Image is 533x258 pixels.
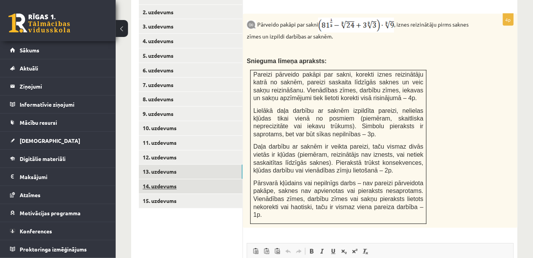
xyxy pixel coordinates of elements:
a: Убрать форматирование [360,246,371,256]
a: Вставить (Ctrl+V) [250,246,261,256]
span: Sākums [20,47,39,54]
a: 8. uzdevums [139,92,243,106]
a: Отменить (Ctrl+Z) [283,246,293,256]
img: Balts.png [251,1,253,4]
a: Ziņojumi [10,77,106,95]
a: 12. uzdevums [139,151,243,165]
a: 9. uzdevums [139,107,243,121]
a: Подстрочный индекс [339,246,349,256]
a: Informatīvie ziņojumi [10,95,106,113]
a: 4. uzdevums [139,34,243,48]
a: Полужирный (Ctrl+B) [306,246,317,256]
a: Aktuāli [10,59,106,77]
span: Proktoringa izmēģinājums [20,246,87,253]
span: Motivācijas programma [20,209,81,216]
a: 15. uzdevums [139,194,243,208]
a: Подчеркнутый (Ctrl+U) [328,246,339,256]
legend: Informatīvie ziņojumi [20,95,106,113]
a: 2. uzdevums [139,5,243,19]
span: Konferences [20,228,52,235]
legend: Ziņojumi [20,77,106,95]
span: Pareizi pārveido pakāpi par sakni, korekti iznes reizinātāju katrā no saknēm, pareizi saskaita lī... [253,71,423,102]
span: Daļa darbību ar saknēm ir veikta pareizi, taču vismaz divās vietās ir kļūdas (piemēram, reizinātā... [253,144,423,174]
span: Pārsvarā kļūdains vai nepilnīgs darbs – nav pareizi pārveidota pakāpe, saknes nav apvienotas vai ... [253,180,423,218]
a: 10. uzdevums [139,121,243,136]
p: Pārveido pakāpi par sakni , iznes reizinātāju pirms saknes zīmes un izpildi darbības ar saknēm. [247,18,475,40]
img: 9k= [247,20,256,29]
a: Курсив (Ctrl+I) [317,246,328,256]
a: Digitālie materiāli [10,150,106,168]
a: Вставить только текст (Ctrl+Shift+V) [261,246,272,256]
p: 4p [503,13,514,26]
span: Atzīmes [20,191,40,198]
span: Digitālie materiāli [20,155,66,162]
a: 11. uzdevums [139,136,243,150]
img: r8L9T77rCIFMy8u4ZIKQhPPOdZDB3jdDoO39zG8GRwjXEoHAJ0sAQ3cOgX9P6EqO73lTtAAAAABJRU5ErkJggg== [318,18,394,33]
a: 14. uzdevums [139,179,243,194]
a: Konferences [10,222,106,240]
a: Sākums [10,41,106,59]
a: Надстрочный индекс [349,246,360,256]
legend: Maksājumi [20,168,106,186]
a: Повторить (Ctrl+Y) [293,246,304,256]
a: Mācību resursi [10,114,106,131]
a: 5. uzdevums [139,49,243,63]
span: Aktuāli [20,65,38,72]
span: [DEMOGRAPHIC_DATA] [20,137,80,144]
a: 7. uzdevums [139,78,243,92]
a: Motivācijas programma [10,204,106,222]
span: Lielākā daļa darbību ar saknēm izpildīta pareizi, nelielas kļūdas tikai vienā no posmiem (piemēra... [253,107,423,138]
a: Maksājumi [10,168,106,186]
a: Proktoringa izmēģinājums [10,240,106,258]
a: Atzīmes [10,186,106,204]
a: Rīgas 1. Tālmācības vidusskola [8,13,70,33]
a: 13. uzdevums [139,165,243,179]
span: Snieguma līmeņa apraksts: [247,58,327,64]
a: 3. uzdevums [139,19,243,34]
a: Вставить из Word [272,246,283,256]
a: 6. uzdevums [139,63,243,77]
a: [DEMOGRAPHIC_DATA] [10,132,106,149]
span: Mācību resursi [20,119,57,126]
body: Визуальный текстовый редактор, wiswyg-editor-user-answer-47024785473800 [8,8,258,16]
